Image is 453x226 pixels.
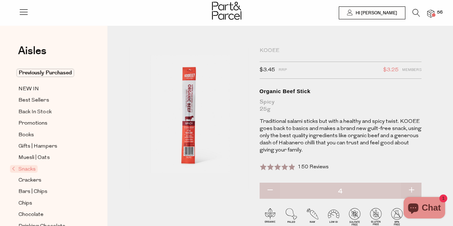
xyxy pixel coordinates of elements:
[435,9,444,16] span: 56
[18,43,47,59] span: Aisles
[18,154,50,162] span: Muesli | Oats
[18,45,47,63] a: Aisles
[383,66,399,75] span: $3.25
[18,96,49,105] span: Best Sellers
[18,188,48,196] span: Bars | Chips
[339,6,405,19] a: Hi [PERSON_NAME]
[18,119,83,128] a: Promotions
[18,142,57,151] span: Gifts | Hampers
[18,108,52,116] span: Back In Stock
[18,176,42,185] span: Crackers
[298,164,329,170] span: 150 Reviews
[18,69,83,77] a: Previously Purchased
[18,119,48,128] span: Promotions
[18,130,83,139] a: Books
[402,66,421,75] span: Members
[18,199,83,208] a: Chips
[260,98,422,113] div: Spicy 25g
[129,47,249,189] img: Organic Beef Stick
[212,2,241,20] img: Part&Parcel
[279,66,287,75] span: RRP
[260,183,422,201] input: QTY Organic Beef Stick
[401,197,447,220] inbox-online-store-chat: Shopify online store chat
[12,165,83,173] a: Snacks
[427,10,434,17] a: 56
[18,210,83,219] a: Chocolate
[354,10,397,16] span: Hi [PERSON_NAME]
[18,96,83,105] a: Best Sellers
[18,131,34,139] span: Books
[260,88,422,95] div: Organic Beef Stick
[18,142,83,151] a: Gifts | Hampers
[10,165,38,173] span: Snacks
[18,211,44,219] span: Chocolate
[18,153,83,162] a: Muesli | Oats
[260,47,422,54] div: KOOEE
[18,85,39,93] span: NEW IN
[18,199,32,208] span: Chips
[18,176,83,185] a: Crackers
[16,69,74,77] span: Previously Purchased
[260,118,422,154] p: Traditional salami sticks but with a healthy and spicy twist. KOOEE goes back to basics and makes...
[18,187,83,196] a: Bars | Chips
[18,85,83,93] a: NEW IN
[18,107,83,116] a: Back In Stock
[260,66,275,75] span: $3.45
